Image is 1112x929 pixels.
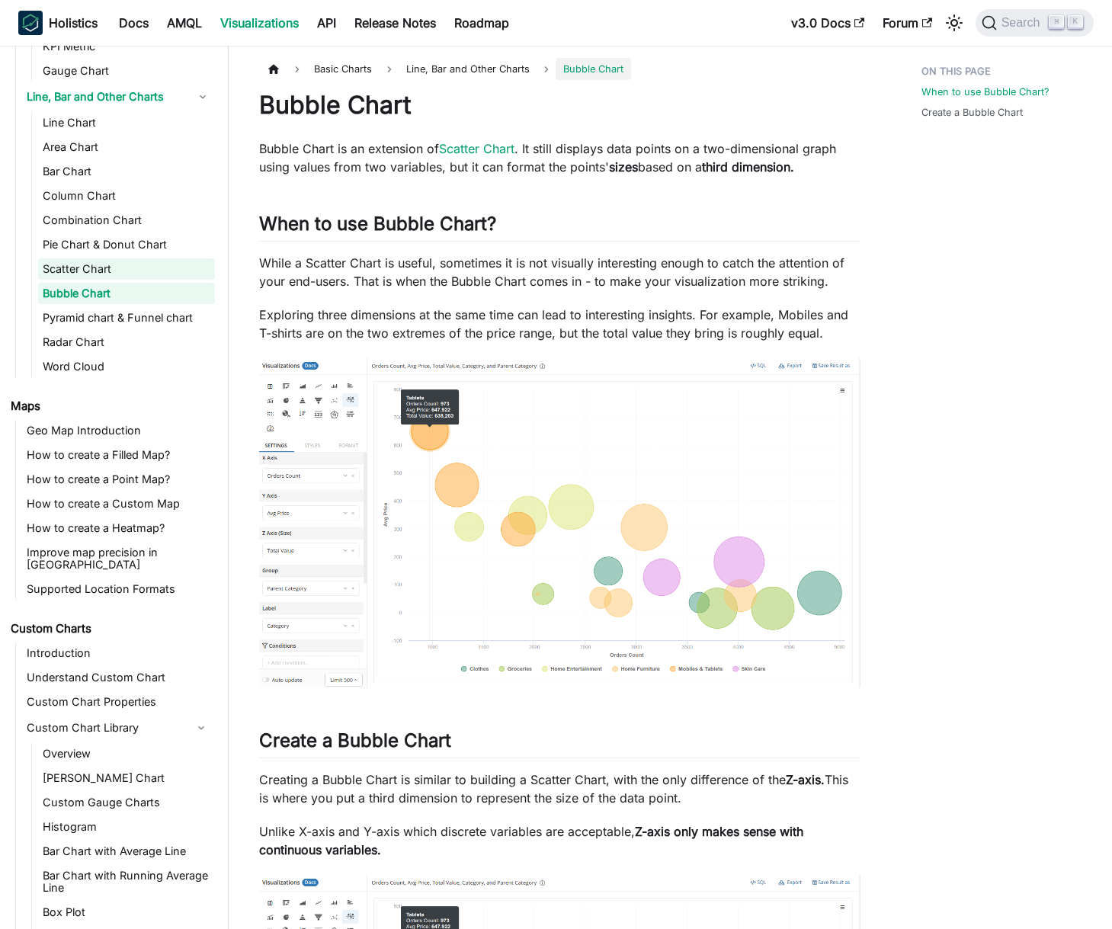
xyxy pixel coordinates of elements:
a: Overview [38,743,215,764]
a: Forum [873,11,941,35]
p: Unlike X-axis and Y-axis which discrete variables are acceptable, [259,822,860,859]
nav: Breadcrumbs [259,58,860,80]
a: HolisticsHolistics [18,11,98,35]
span: Bubble Chart [556,58,631,80]
a: Radar Chart [38,332,215,353]
a: Bubble Chart [38,283,215,304]
strong: sizes [609,159,638,175]
strong: third dimension. [702,159,794,175]
h2: Create a Bubble Chart [259,729,860,758]
button: Collapse sidebar category 'Custom Chart Library' [187,716,215,740]
kbd: ⌘ [1049,15,1064,29]
a: Line, Bar and Other Charts [22,85,215,109]
a: Combination Chart [38,210,215,231]
a: Geo Map Introduction [22,420,215,441]
a: Introduction [22,642,215,664]
a: Line Chart [38,112,215,133]
a: Visualizations [211,11,308,35]
p: Exploring three dimensions at the same time can lead to interesting insights. For example, Mobile... [259,306,860,342]
span: Line, Bar and Other Charts [399,58,537,80]
a: Bar Chart [38,161,215,182]
a: Gauge Chart [38,60,215,82]
a: Release Notes [345,11,445,35]
p: Bubble Chart is an extension of . It still displays data points on a two-dimensional graph using ... [259,139,860,176]
a: Scatter Chart [439,141,514,156]
a: Pie Chart & Donut Chart [38,234,215,255]
a: Box Plot [38,902,215,923]
b: Holistics [49,14,98,32]
a: Custom Charts [6,618,215,639]
a: Improve map precision in [GEOGRAPHIC_DATA] [22,542,215,575]
button: Search (Command+K) [976,9,1094,37]
a: Custom Chart Library [22,716,187,740]
a: Roadmap [445,11,518,35]
a: Word Cloud [38,356,215,377]
a: Bar Chart with Running Average Line [38,865,215,899]
a: Column Chart [38,185,215,207]
a: Area Chart [38,136,215,158]
a: Create a Bubble Chart [921,105,1023,120]
a: How to create a Point Map? [22,469,215,490]
a: Bar Chart with Average Line [38,841,215,862]
a: Custom Chart Properties [22,691,215,713]
a: How to create a Heatmap? [22,517,215,539]
a: Supported Location Formats [22,578,215,600]
span: Search [997,16,1050,30]
a: When to use Bubble Chart? [921,85,1050,99]
a: Custom Gauge Charts [38,792,215,813]
a: How to create a Filled Map? [22,444,215,466]
a: Understand Custom Chart [22,667,215,688]
a: Scatter Chart [38,258,215,280]
a: [PERSON_NAME] Chart [38,767,215,789]
a: v3.0 Docs [782,11,873,35]
span: Basic Charts [306,58,380,80]
p: Creating a Bubble Chart is similar to building a Scatter Chart, with the only difference of the T... [259,770,860,807]
a: KPI Metric [38,36,215,57]
h2: When to use Bubble Chart? [259,213,860,242]
a: How to create a Custom Map [22,493,215,514]
img: Holistics [18,11,43,35]
button: Switch between dark and light mode (currently light mode) [942,11,966,35]
a: Home page [259,58,288,80]
a: AMQL [158,11,211,35]
a: Docs [110,11,158,35]
strong: Z-axis. [786,772,825,787]
a: Maps [6,396,215,417]
a: Pyramid chart & Funnel chart [38,307,215,328]
a: Histogram [38,816,215,838]
h1: Bubble Chart [259,90,860,120]
kbd: K [1068,15,1083,29]
p: While a Scatter Chart is useful, sometimes it is not visually interesting enough to catch the att... [259,254,860,290]
a: API [308,11,345,35]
